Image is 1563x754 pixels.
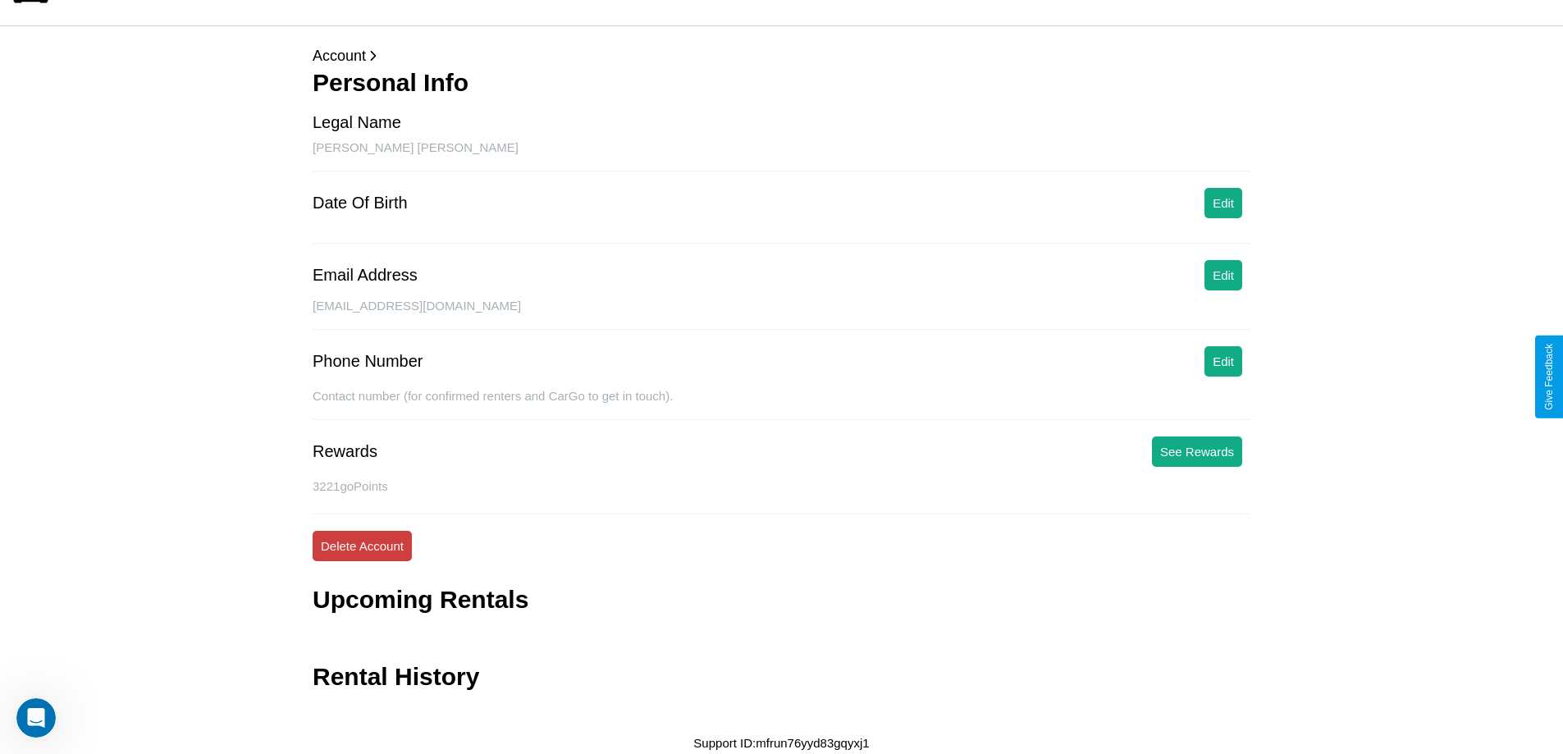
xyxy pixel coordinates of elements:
[313,442,377,461] div: Rewards
[313,113,401,132] div: Legal Name
[313,531,412,561] button: Delete Account
[1543,344,1555,410] div: Give Feedback
[313,194,408,212] div: Date Of Birth
[313,586,528,614] h3: Upcoming Rentals
[16,698,56,738] iframe: Intercom live chat
[313,266,418,285] div: Email Address
[1204,260,1242,290] button: Edit
[1204,188,1242,218] button: Edit
[693,732,869,754] p: Support ID: mfrun76yyd83gqyxj1
[313,352,423,371] div: Phone Number
[1152,436,1242,467] button: See Rewards
[313,389,1250,420] div: Contact number (for confirmed renters and CarGo to get in touch).
[1204,346,1242,377] button: Edit
[313,663,479,691] h3: Rental History
[313,69,1250,97] h3: Personal Info
[313,475,1250,497] p: 3221 goPoints
[313,140,1250,171] div: [PERSON_NAME] [PERSON_NAME]
[313,43,1250,69] p: Account
[313,299,1250,330] div: [EMAIL_ADDRESS][DOMAIN_NAME]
